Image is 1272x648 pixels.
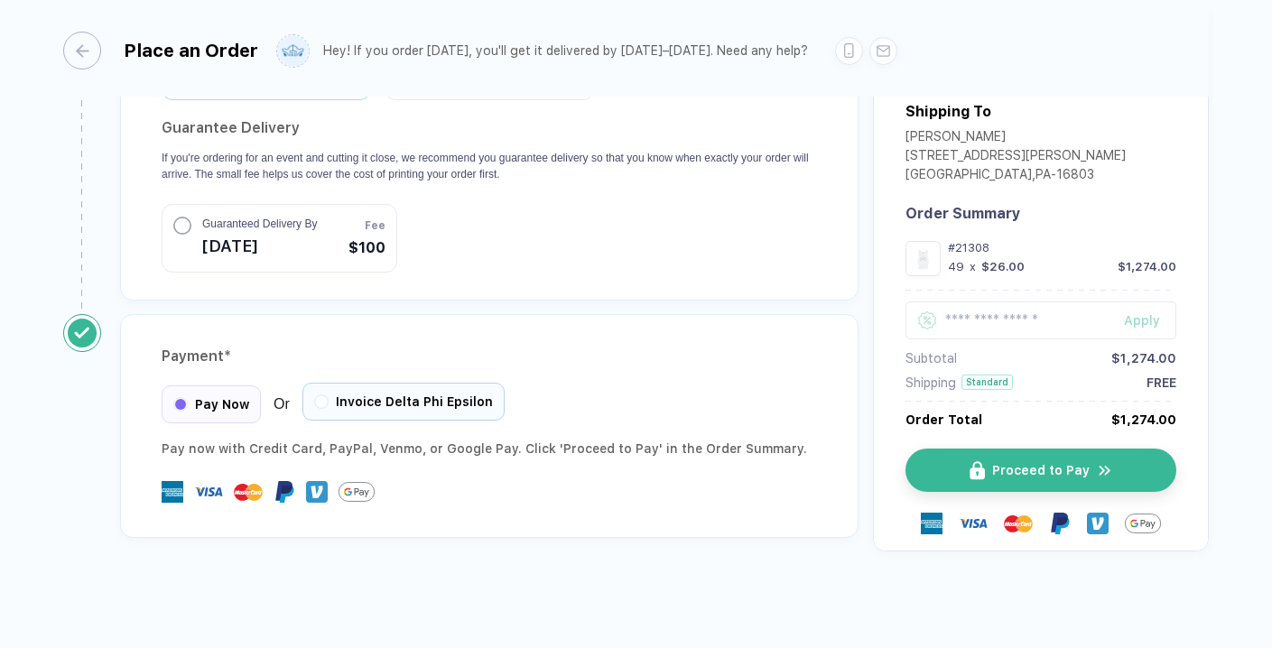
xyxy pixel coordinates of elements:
span: Fee [365,218,385,234]
div: 49 [948,260,964,273]
div: $1,274.00 [1111,351,1176,366]
img: Venmo [306,481,328,503]
div: Pay now with Credit Card, PayPal , Venmo , or Google Pay. Click 'Proceed to Pay' in the Order Sum... [162,438,817,459]
img: icon [1097,462,1113,479]
div: Order Total [905,412,982,427]
span: Invoice Delta Phi Epsilon [336,394,493,409]
span: Pay Now [195,397,249,412]
img: icon [970,461,985,480]
span: Proceed to Pay [992,463,1090,477]
div: [PERSON_NAME] [905,129,1126,148]
img: Venmo [1087,513,1109,534]
div: Pay Now [162,385,261,423]
img: GPay [1125,505,1161,542]
div: Invoice Delta Phi Epsilon [302,383,505,421]
div: $1,274.00 [1111,412,1176,427]
div: Apply [1124,313,1176,328]
img: Paypal [1049,513,1071,534]
div: Subtotal [905,351,957,366]
img: express [162,481,183,503]
span: Guaranteed Delivery By [202,216,317,232]
img: user profile [277,35,309,67]
div: Or [162,385,505,423]
div: Shipping To [905,103,991,120]
div: Order Summary [905,205,1176,222]
button: Guaranteed Delivery By[DATE]Fee$100 [162,204,397,273]
img: visa [194,477,223,506]
div: Standard [961,375,1013,390]
img: GPay [339,474,375,510]
img: express [921,513,942,534]
div: #21308 [948,241,1176,255]
img: master-card [234,477,263,506]
div: Hey! If you order [DATE], you'll get it delivered by [DATE]–[DATE]. Need any help? [323,43,808,59]
img: 5c8aed42-6099-44fe-89a5-442827534f0d_nt_front_1758050927340.jpg [910,245,936,272]
div: [GEOGRAPHIC_DATA] , PA - 16803 [905,167,1126,186]
img: master-card [1004,509,1033,538]
div: $1,274.00 [1118,260,1176,273]
div: x [968,260,978,273]
p: If you're ordering for an event and cutting it close, we recommend you guarantee delivery so that... [162,150,817,182]
span: [DATE] [202,232,317,261]
img: Paypal [274,481,295,503]
div: FREE [1147,375,1176,390]
div: Payment [162,342,817,371]
button: Apply [1101,301,1176,339]
div: Shipping [905,375,956,390]
div: Place an Order [124,40,258,61]
div: $26.00 [981,260,1025,273]
img: visa [959,509,988,538]
button: iconProceed to Payicon [905,449,1176,492]
h2: Guarantee Delivery [162,114,817,143]
div: [STREET_ADDRESS][PERSON_NAME] [905,148,1126,167]
span: $100 [348,237,385,259]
